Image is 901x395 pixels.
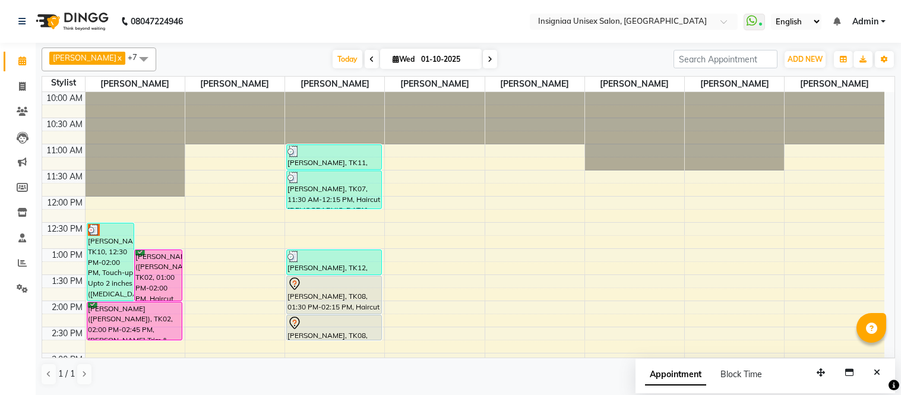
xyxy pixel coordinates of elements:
[287,145,381,169] div: [PERSON_NAME], TK11, 11:00 AM-11:30 AM, Shave
[785,77,884,91] span: [PERSON_NAME]
[285,77,384,91] span: [PERSON_NAME]
[185,77,284,91] span: [PERSON_NAME]
[49,249,85,261] div: 1:00 PM
[49,327,85,340] div: 2:30 PM
[44,92,85,105] div: 10:00 AM
[44,144,85,157] div: 11:00 AM
[42,77,85,89] div: Stylist
[585,77,684,91] span: [PERSON_NAME]
[49,301,85,314] div: 2:00 PM
[49,275,85,287] div: 1:30 PM
[851,347,889,383] iframe: chat widget
[685,77,784,91] span: [PERSON_NAME]
[485,77,584,91] span: [PERSON_NAME]
[390,55,418,64] span: Wed
[44,170,85,183] div: 11:30 AM
[287,276,381,314] div: [PERSON_NAME], TK08, 01:30 PM-02:15 PM, Haircut [DEMOGRAPHIC_DATA]
[30,5,112,38] img: logo
[128,52,146,62] span: +7
[852,15,878,28] span: Admin
[87,302,182,340] div: [PERSON_NAME] ([PERSON_NAME]), TK02, 02:00 PM-02:45 PM, [PERSON_NAME] Trim & Crafting
[287,315,381,340] div: [PERSON_NAME], TK08, 02:15 PM-02:45 PM, [PERSON_NAME] Trim & Crafting
[287,171,381,208] div: [PERSON_NAME], TK07, 11:30 AM-12:15 PM, Haircut [DEMOGRAPHIC_DATA]
[135,250,182,301] div: [PERSON_NAME] ([PERSON_NAME]), TK02, 01:00 PM-02:00 PM, Haircut [DEMOGRAPHIC_DATA] By Senior Stylist
[418,50,477,68] input: 2025-10-01
[44,118,85,131] div: 10:30 AM
[287,250,381,274] div: [PERSON_NAME], TK12, 01:00 PM-01:30 PM, [PERSON_NAME] Trim & Crafting
[788,55,823,64] span: ADD NEW
[674,50,777,68] input: Search Appointment
[116,53,122,62] a: x
[131,5,183,38] b: 08047224946
[785,51,826,68] button: ADD NEW
[385,77,484,91] span: [PERSON_NAME]
[87,223,134,301] div: [PERSON_NAME], TK10, 12:30 PM-02:00 PM, Touch-up Upto 2 inches ([MEDICAL_DATA] Free)
[53,53,116,62] span: [PERSON_NAME]
[49,353,85,366] div: 3:00 PM
[645,364,706,385] span: Appointment
[86,77,185,91] span: [PERSON_NAME]
[45,223,85,235] div: 12:30 PM
[720,369,762,380] span: Block Time
[58,368,75,380] span: 1 / 1
[333,50,362,68] span: Today
[45,197,85,209] div: 12:00 PM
